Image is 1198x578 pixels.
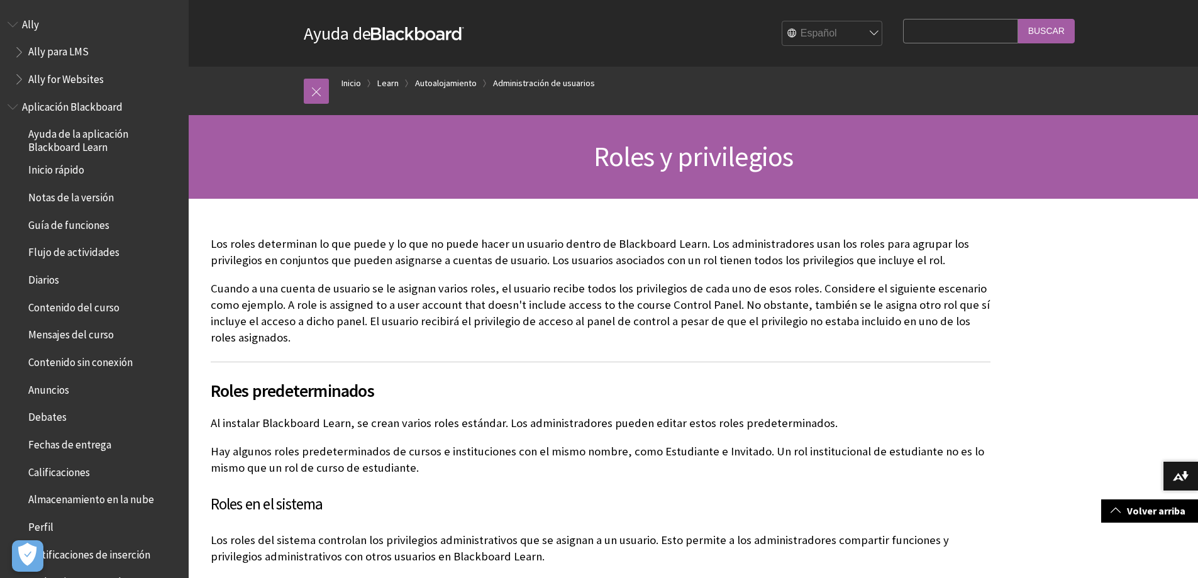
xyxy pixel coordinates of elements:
[28,69,104,86] span: Ally for Websites
[28,242,119,259] span: Flujo de actividades
[28,42,89,58] span: Ally para LMS
[377,75,399,91] a: Learn
[371,27,464,40] strong: Blackboard
[211,415,990,431] p: Al instalar Blackboard Learn, se crean varios roles estándar. Los administradores pueden editar e...
[28,214,109,231] span: Guía de funciones
[28,352,133,369] span: Contenido sin conexión
[1101,499,1198,523] a: Volver arriba
[22,96,123,113] span: Aplicación Blackboard
[415,75,477,91] a: Autoalojamiento
[28,297,119,314] span: Contenido del curso
[8,14,181,90] nav: Book outline for Anthology Ally Help
[211,532,990,565] p: Los roles del sistema controlan los privilegios administrativos que se asignan a un usuario. Esto...
[28,544,150,561] span: Notificaciones de inserción
[28,269,59,286] span: Diarios
[594,139,794,174] span: Roles y privilegios
[493,75,595,91] a: Administración de usuarios
[28,124,180,153] span: Ayuda de la aplicación Blackboard Learn
[211,281,990,347] p: Cuando a una cuenta de usuario se le asignan varios roles, el usuario recibe todos los privilegio...
[28,434,111,451] span: Fechas de entrega
[28,516,53,533] span: Perfil
[28,379,69,396] span: Anuncios
[304,22,464,45] a: Ayuda deBlackboard
[341,75,361,91] a: Inicio
[211,492,990,516] h3: Roles en el sistema
[28,489,154,506] span: Almacenamiento en la nube
[28,462,90,479] span: Calificaciones
[28,160,84,177] span: Inicio rápido
[211,443,990,476] p: Hay algunos roles predeterminados de cursos e instituciones con el mismo nombre, como Estudiante ...
[12,540,43,572] button: Abrir preferencias
[211,362,990,404] h2: Roles predeterminados
[1018,19,1075,43] input: Buscar
[782,21,883,47] select: Site Language Selector
[22,14,39,31] span: Ally
[28,325,114,342] span: Mensajes del curso
[28,187,114,204] span: Notas de la versión
[28,407,67,424] span: Debates
[211,236,990,269] p: Los roles determinan lo que puede y lo que no puede hacer un usuario dentro de Blackboard Learn. ...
